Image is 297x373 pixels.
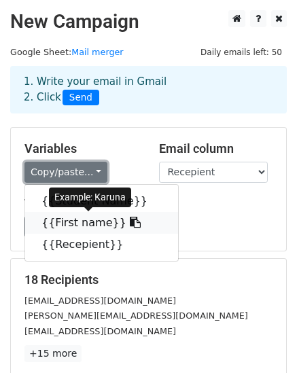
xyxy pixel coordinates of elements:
[24,296,176,306] small: [EMAIL_ADDRESS][DOMAIN_NAME]
[71,47,123,57] a: Mail merger
[63,90,99,106] span: Send
[24,162,107,183] a: Copy/paste...
[196,47,287,57] a: Daily emails left: 50
[24,272,273,287] h5: 18 Recipients
[10,47,124,57] small: Google Sheet:
[196,45,287,60] span: Daily emails left: 50
[229,308,297,373] iframe: Chat Widget
[24,326,176,336] small: [EMAIL_ADDRESS][DOMAIN_NAME]
[24,345,82,362] a: +15 more
[25,190,178,212] a: {{Student Name}}
[24,310,248,321] small: [PERSON_NAME][EMAIL_ADDRESS][DOMAIN_NAME]
[24,141,139,156] h5: Variables
[25,234,178,255] a: {{Recepient}}
[159,141,273,156] h5: Email column
[10,10,287,33] h2: New Campaign
[25,212,178,234] a: {{First name}}
[49,188,131,207] div: Example: Karuna
[14,74,283,105] div: 1. Write your email in Gmail 2. Click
